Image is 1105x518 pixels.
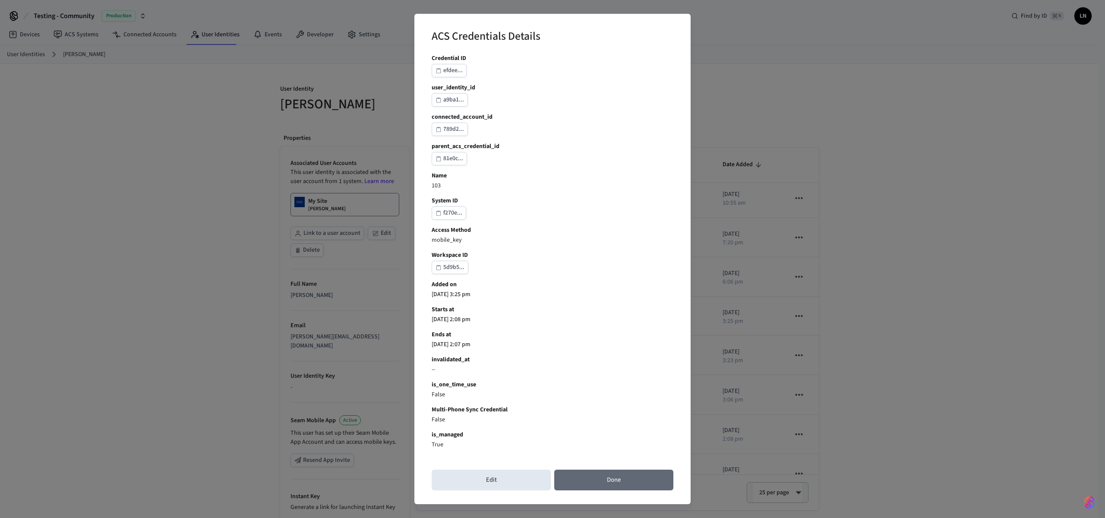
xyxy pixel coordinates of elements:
p: False [432,415,673,424]
p: [DATE] 2:08 pm [432,315,673,324]
b: Access Method [432,226,673,235]
div: 789d2... [443,124,464,135]
p: mobile_key [432,236,673,245]
b: Multi-Phone Sync Credential [432,405,673,414]
button: 789d2... [432,123,468,136]
b: Added on [432,280,673,289]
button: a9ba1... [432,93,468,107]
b: invalidated_at [432,355,673,364]
div: efdee... [443,65,463,76]
div: 81e0c... [443,153,463,164]
button: f270e... [432,206,466,220]
b: Credential ID [432,54,673,63]
b: connected_account_id [432,113,673,122]
b: Name [432,171,673,180]
p: 103 [432,181,673,190]
div: 5d9b5... [443,262,464,273]
b: System ID [432,196,673,205]
h2: ACS Credentials Details [432,24,649,51]
button: 81e0c... [432,152,467,165]
p: False [432,390,673,399]
p: -- [432,365,673,374]
b: parent_acs_credential_id [432,142,673,151]
b: is_managed [432,430,673,439]
div: f270e... [443,208,462,218]
b: Workspace ID [432,251,673,260]
b: user_identity_id [432,83,673,92]
img: SeamLogoGradient.69752ec5.svg [1084,496,1095,509]
p: [DATE] 2:07 pm [432,340,673,349]
button: Done [554,470,673,490]
p: True [432,440,673,449]
p: [DATE] 3:25 pm [432,290,673,299]
b: Ends at [432,330,673,339]
button: Edit [432,470,551,490]
b: is_one_time_use [432,380,673,389]
button: efdee... [432,64,467,77]
div: a9ba1... [443,95,464,105]
b: Starts at [432,305,673,314]
button: 5d9b5... [432,261,468,274]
